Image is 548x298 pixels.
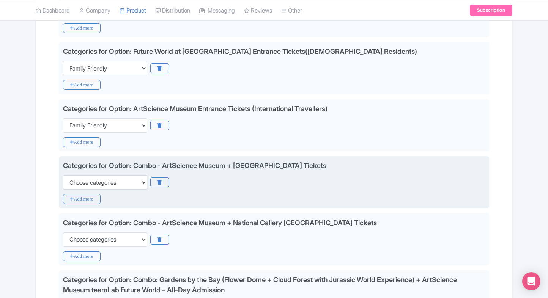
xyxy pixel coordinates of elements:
[63,276,457,294] div: Categories for Option: Combo: Gardens by the Bay (Flower Dome + Cloud Forest with Jurassic World ...
[63,137,101,147] i: Add more
[63,105,328,113] div: Categories for Option: ArtScience Museum Entrance Tickets (International Travellers)
[63,194,101,204] i: Add more
[63,23,101,33] i: Add more
[522,272,540,290] div: Open Intercom Messenger
[63,47,417,55] div: Categories for Option: Future World at [GEOGRAPHIC_DATA] Entrance Tickets([DEMOGRAPHIC_DATA] Resi...
[63,80,101,90] i: Add more
[63,162,326,169] div: Categories for Option: Combo - ArtScience Museum + [GEOGRAPHIC_DATA] Tickets
[63,219,377,227] div: Categories for Option: Combo - ArtScience Museum + National Gallery [GEOGRAPHIC_DATA] Tickets
[63,251,101,261] i: Add more
[470,5,512,16] a: Subscription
